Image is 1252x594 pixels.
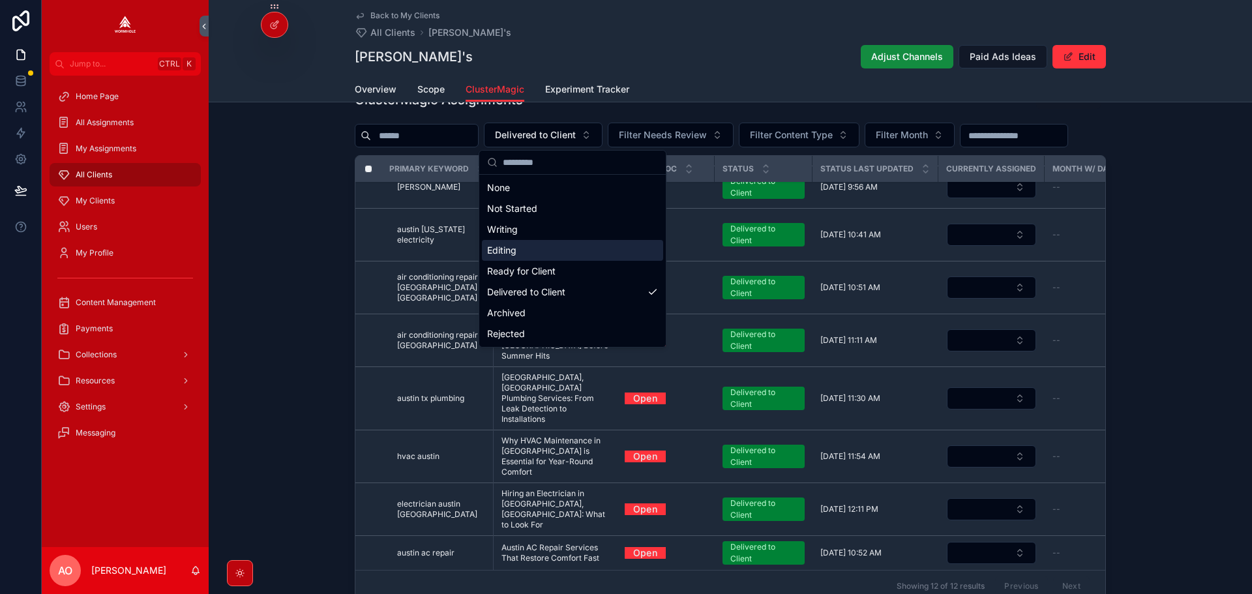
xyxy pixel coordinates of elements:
span: -- [1052,182,1060,192]
span: -- [1052,282,1060,293]
span: Currently Assigned [946,164,1036,174]
span: Filter Content Type [750,128,833,141]
a: Users [50,215,201,239]
span: All Assignments [76,117,134,128]
a: [PERSON_NAME]'s [428,26,511,39]
button: Edit [1052,45,1106,68]
span: Back to My Clients [370,10,440,21]
div: Archived [482,303,663,323]
button: Select Button [484,123,603,147]
span: [DATE] 12:11 PM [820,504,878,514]
span: Filter Needs Review [619,128,707,141]
a: Experiment Tracker [545,78,629,104]
span: -- [1052,504,1060,514]
a: Resources [50,369,201,393]
a: Open [625,451,707,462]
a: Open [625,393,707,404]
span: [DATE] 10:52 AM [820,548,882,558]
a: Select Button [946,223,1037,246]
a: Messaging [50,421,201,445]
a: Delivered to Client [723,223,805,246]
span: [DATE] 11:11 AM [820,335,877,346]
a: ClusterMagic [466,78,524,102]
div: Writing [482,219,663,240]
span: ClusterMagic [466,83,524,96]
span: Month w/ Dates [1052,164,1123,174]
span: Ctrl [158,57,181,70]
span: Settings [76,402,106,412]
button: Select Button [947,542,1036,564]
a: [DATE] 11:54 AM [820,451,931,462]
span: [GEOGRAPHIC_DATA], [GEOGRAPHIC_DATA] Plumbing Services: From Leak Detection to Installations [501,372,609,424]
button: Select Button [947,498,1036,520]
a: [DATE] 10:51 AM [820,282,931,293]
h1: [PERSON_NAME]'s [355,48,473,66]
span: Filter Month [876,128,928,141]
a: Open [625,542,666,563]
div: scrollable content [42,76,209,462]
button: Select Button [947,387,1036,409]
span: My Clients [76,196,115,206]
button: Select Button [947,276,1036,299]
button: Adjust Channels [861,45,953,68]
div: Ready for Client [482,261,663,282]
a: Content Management [50,291,201,314]
a: Open [625,547,707,559]
span: Scope [417,83,445,96]
a: Select Button [946,541,1037,565]
a: Select Button [946,276,1037,299]
a: Hiring an Electrician in [GEOGRAPHIC_DATA], [GEOGRAPHIC_DATA]: What to Look For [501,488,609,530]
a: Delivered to Client [723,445,805,468]
span: [DATE] 9:56 AM [820,182,878,192]
a: -- [1052,282,1140,293]
div: Delivered to Client [730,276,797,299]
span: K [184,59,194,69]
span: Delivered to Client [495,128,576,141]
span: Overview [355,83,396,96]
a: [DATE] 10:41 AM [820,230,931,240]
a: Home Page [50,85,201,108]
a: Select Button [946,387,1037,410]
a: Collections [50,343,201,366]
span: My Assignments [76,143,136,154]
a: My Clients [50,189,201,213]
a: My Assignments [50,137,201,160]
span: Experiment Tracker [545,83,629,96]
span: My Profile [76,248,113,258]
a: My Profile [50,241,201,265]
span: austin ac repair [397,548,455,558]
a: austin tx plumbing [397,393,485,404]
a: air conditioning repair [GEOGRAPHIC_DATA] [397,330,485,351]
a: Austin AC Repair Services That Restore Comfort Fast [501,542,609,563]
a: Delivered to Client [723,276,805,299]
span: [DATE] 10:51 AM [820,282,880,293]
a: Select Button [946,497,1037,521]
a: Open [625,388,666,408]
span: austin [US_STATE] electricity [397,224,485,245]
a: All Clients [355,26,415,39]
a: Open [625,503,707,515]
span: -- [1052,230,1060,240]
span: Collections [76,349,117,360]
p: [PERSON_NAME] [91,564,166,577]
a: [DATE] 10:52 AM [820,548,931,558]
span: All Clients [76,170,112,180]
span: Content Management [76,297,156,308]
div: Suggestions [479,175,666,347]
a: Select Button [946,445,1037,468]
a: All Clients [50,163,201,186]
span: Primary Keyword [389,164,469,174]
a: Select Button [946,329,1037,352]
button: Jump to...CtrlK [50,52,201,76]
a: [DATE] 12:11 PM [820,504,931,514]
span: -- [1052,335,1060,346]
button: Select Button [739,123,859,147]
a: Back to My Clients [355,10,440,21]
span: Status [723,164,754,174]
div: Delivered to Client [482,282,663,303]
span: austin tx plumbing [397,393,464,404]
button: Select Button [947,329,1036,351]
a: air conditioning repair [GEOGRAPHIC_DATA] [GEOGRAPHIC_DATA] [397,272,485,303]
